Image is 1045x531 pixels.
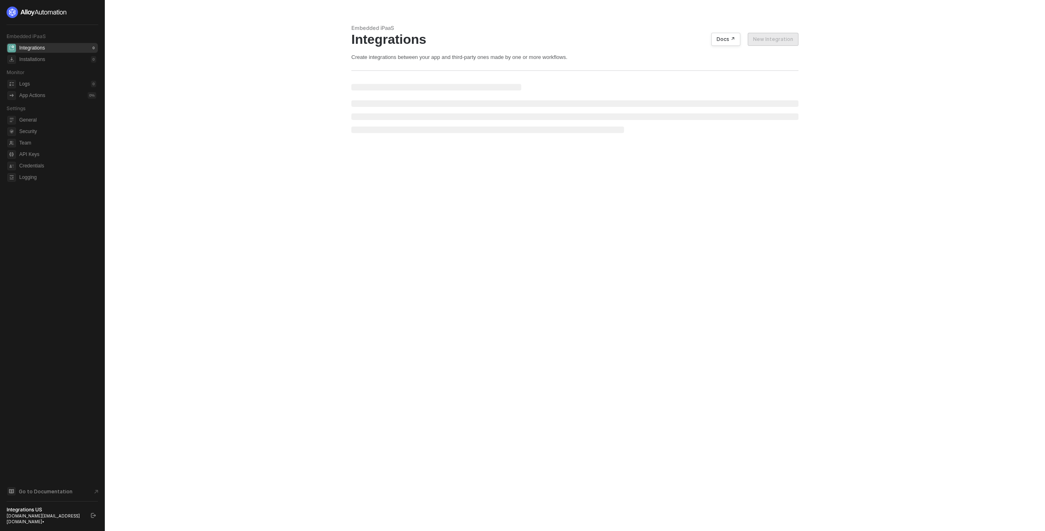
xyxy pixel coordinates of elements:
span: credentials [7,162,16,170]
span: logging [7,173,16,182]
div: Embedded iPaaS [351,25,798,32]
div: Create integrations between your app and third-party ones made by one or more workflows. [351,54,798,61]
button: Docs ↗ [711,33,740,46]
a: logo [7,7,98,18]
span: icon-logs [7,80,16,88]
span: Credentials [19,161,96,171]
div: Integrations US [7,506,84,513]
div: [DOMAIN_NAME][EMAIL_ADDRESS][DOMAIN_NAME] • [7,513,84,524]
div: 0 % [88,92,96,99]
img: logo [7,7,67,18]
div: Installations [19,56,45,63]
div: Logs [19,81,30,88]
span: icon-app-actions [7,91,16,100]
span: Monitor [7,69,25,75]
span: documentation [7,487,16,495]
span: Settings [7,105,25,111]
span: General [19,115,96,125]
span: Go to Documentation [19,488,72,495]
span: general [7,116,16,124]
div: Docs ↗ [717,36,735,43]
div: Integrations [351,32,798,47]
span: API Keys [19,149,96,159]
a: Knowledge Base [7,486,98,496]
div: 0 [91,56,96,63]
span: Embedded iPaaS [7,33,46,39]
span: document-arrow [92,488,100,496]
button: New Integration [748,33,798,46]
div: 0 [91,81,96,87]
span: Logging [19,172,96,182]
div: App Actions [19,92,45,99]
span: integrations [7,44,16,52]
span: security [7,127,16,136]
span: logout [91,513,96,518]
span: Security [19,127,96,136]
div: Integrations [19,45,45,52]
span: team [7,139,16,147]
span: Team [19,138,96,148]
span: installations [7,55,16,64]
div: 0 [91,45,96,51]
span: api-key [7,150,16,159]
